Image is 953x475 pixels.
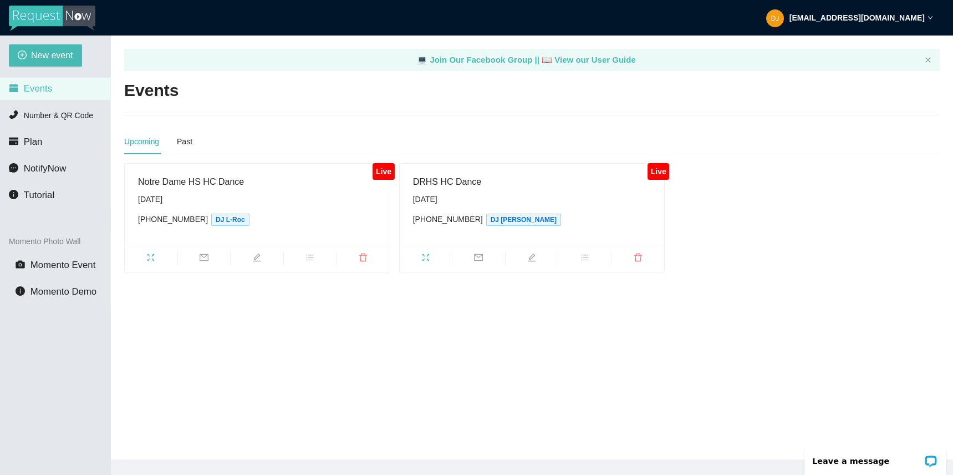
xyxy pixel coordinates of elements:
[125,253,177,265] span: fullscreen
[231,253,283,265] span: edit
[542,55,636,64] a: laptop View our User Guide
[30,286,96,297] span: Momento Demo
[413,213,651,226] div: [PHONE_NUMBER]
[16,286,25,296] span: info-circle
[30,260,96,270] span: Momento Event
[9,6,95,31] img: RequestNow
[542,55,552,64] span: laptop
[558,253,611,265] span: bars
[178,253,231,265] span: mail
[9,83,18,93] span: calendar
[486,214,561,226] span: DJ [PERSON_NAME]
[927,15,933,21] span: down
[417,55,542,64] a: laptop Join Our Facebook Group ||
[925,57,931,63] span: close
[925,57,931,64] button: close
[138,213,376,226] div: [PHONE_NUMBER]
[24,111,93,120] span: Number & QR Code
[9,190,18,199] span: info-circle
[124,79,179,102] h2: Events
[789,13,925,22] strong: [EMAIL_ADDRESS][DOMAIN_NAME]
[138,193,376,205] div: [DATE]
[413,175,651,189] div: DRHS HC Dance
[211,214,249,226] span: DJ L-Roc
[9,137,18,146] span: credit-card
[373,163,394,180] div: Live
[24,190,54,200] span: Tutorial
[177,135,192,148] div: Past
[16,260,25,269] span: camera
[124,135,159,148] div: Upcoming
[138,175,376,189] div: Notre Dame HS HC Dance
[18,50,27,61] span: plus-circle
[31,48,73,62] span: New event
[400,253,452,265] span: fullscreen
[413,193,651,205] div: [DATE]
[9,163,18,173] span: message
[506,253,558,265] span: edit
[284,253,337,265] span: bars
[417,55,427,64] span: laptop
[611,253,665,265] span: delete
[337,253,390,265] span: delete
[452,253,505,265] span: mail
[24,163,66,174] span: NotifyNow
[9,110,18,119] span: phone
[9,44,82,67] button: plus-circleNew event
[648,163,669,180] div: Live
[24,137,43,147] span: Plan
[797,440,953,475] iframe: LiveChat chat widget
[766,9,784,27] img: 0961462568b4c531b7ccf667fd7b1bd0
[24,83,52,94] span: Events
